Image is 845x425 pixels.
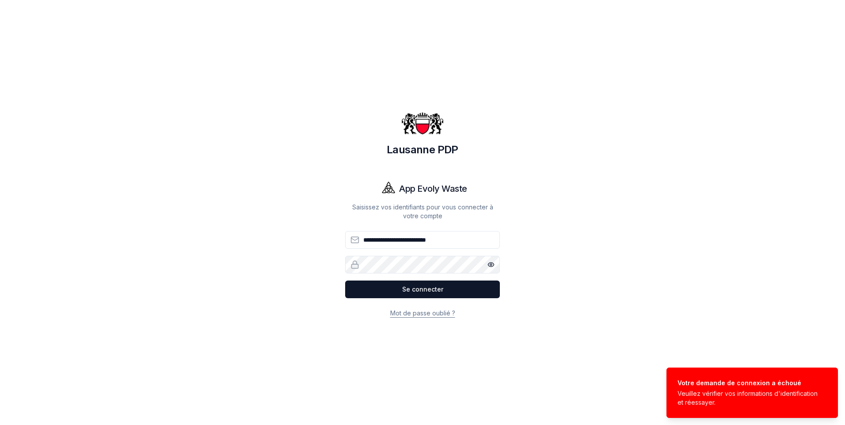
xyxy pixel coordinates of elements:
a: Mot de passe oublié ? [390,309,455,317]
img: Lausanne PDP Logo [401,102,444,144]
button: Se connecter [345,281,500,298]
div: Votre demande de connexion a échoué [678,379,823,387]
div: Veuillez vérifier vos informations d'identification et réessayer. [678,389,823,407]
img: Evoly Logo [378,178,399,199]
p: Saisissez vos identifiants pour vous connecter à votre compte [345,203,500,220]
h1: Lausanne PDP [345,143,500,157]
h1: App Evoly Waste [399,182,467,195]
